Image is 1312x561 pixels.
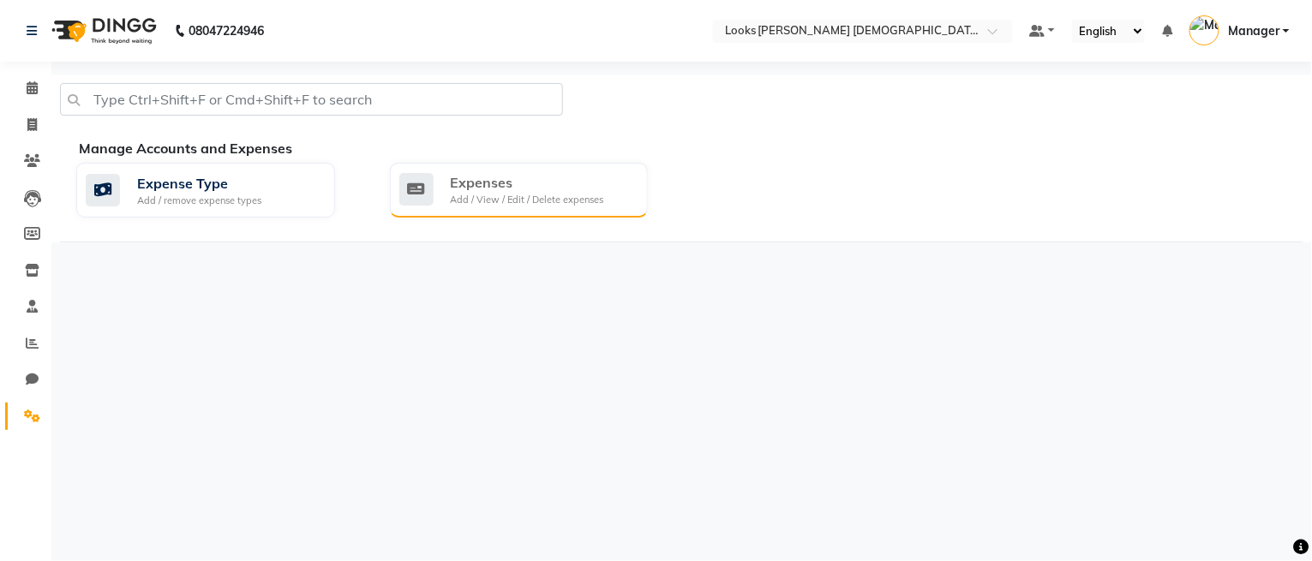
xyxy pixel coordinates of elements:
[189,7,264,55] b: 08047224946
[137,194,261,208] div: Add / remove expense types
[44,7,161,55] img: logo
[390,163,678,218] a: ExpensesAdd / View / Edit / Delete expenses
[1189,15,1219,45] img: Manager
[1228,22,1279,40] span: Manager
[60,83,563,116] input: Type Ctrl+Shift+F or Cmd+Shift+F to search
[76,163,364,218] a: Expense TypeAdd / remove expense types
[451,172,604,193] div: Expenses
[451,193,604,207] div: Add / View / Edit / Delete expenses
[137,173,261,194] div: Expense Type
